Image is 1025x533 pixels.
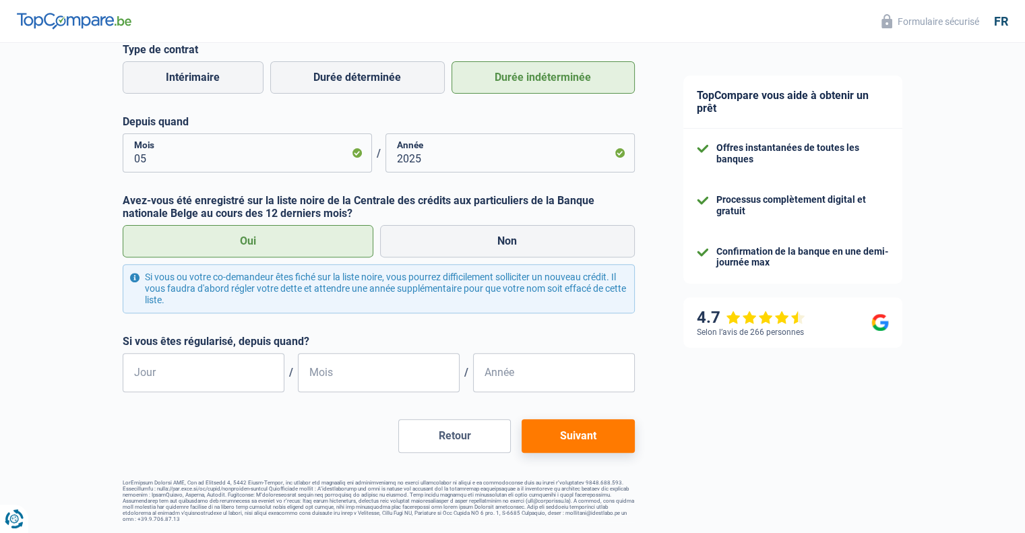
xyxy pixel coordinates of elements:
[123,264,635,313] div: Si vous ou votre co-demandeur êtes fiché sur la liste noire, vous pourrez difficilement sollicite...
[123,194,635,220] label: Avez-vous été enregistré sur la liste noire de la Centrale des crédits aux particuliers de la Ban...
[372,147,385,160] span: /
[716,246,889,269] div: Confirmation de la banque en une demi-journée max
[380,225,635,257] label: Non
[716,142,889,165] div: Offres instantanées de toutes les banques
[123,480,635,522] footer: LorEmipsum Dolorsi AME, Con ad Elitsedd 4, 5442 Eiusm-Tempor, inc utlabor etd magnaaliq eni admin...
[284,366,298,379] span: /
[697,327,804,337] div: Selon l’avis de 266 personnes
[123,353,284,392] input: JJ
[460,366,473,379] span: /
[123,335,635,348] label: Si vous êtes régularisé, depuis quand?
[473,353,635,392] input: AAAA
[123,61,263,94] label: Intérimaire
[123,115,635,128] label: Depuis quand
[270,61,445,94] label: Durée déterminée
[123,225,374,257] label: Oui
[398,419,511,453] button: Retour
[385,133,635,173] input: AAAA
[123,133,372,173] input: MM
[522,419,634,453] button: Suivant
[683,75,902,129] div: TopCompare vous aide à obtenir un prêt
[697,308,805,327] div: 4.7
[994,14,1008,29] div: fr
[123,43,635,56] label: Type de contrat
[298,353,460,392] input: MM
[17,13,131,29] img: TopCompare Logo
[452,61,635,94] label: Durée indéterminée
[873,10,987,32] button: Formulaire sécurisé
[716,194,889,217] div: Processus complètement digital et gratuit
